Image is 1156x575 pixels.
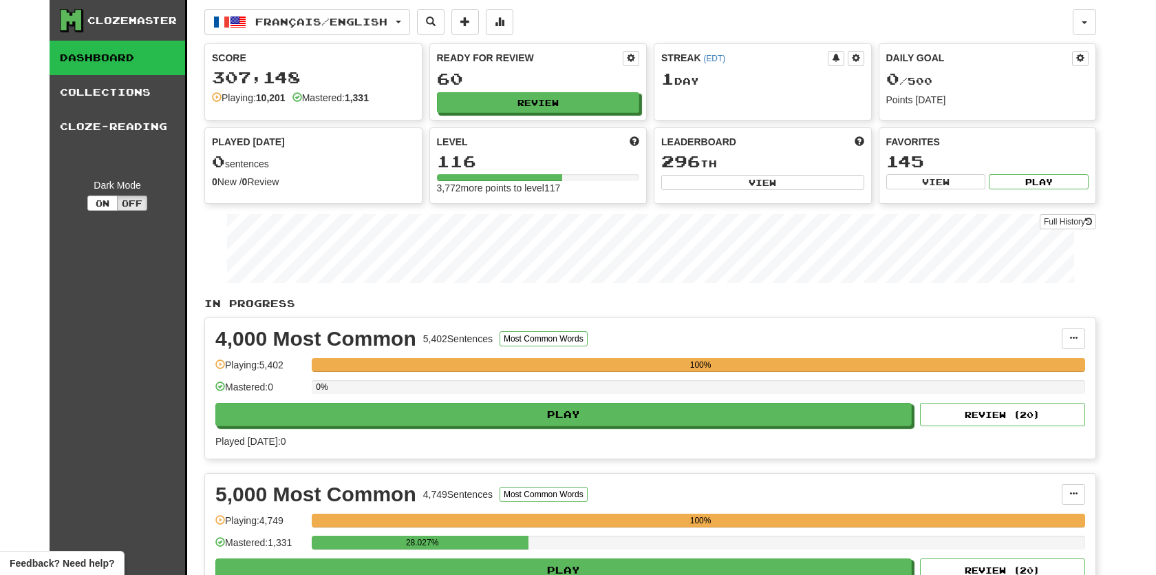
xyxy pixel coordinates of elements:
div: 5,402 Sentences [423,332,493,346]
span: Open feedback widget [10,556,114,570]
div: 307,148 [212,69,415,86]
a: (EDT) [703,54,725,63]
div: 4,749 Sentences [423,488,493,501]
div: Score [212,51,415,65]
div: th [661,153,864,171]
button: More stats [486,9,513,35]
div: 5,000 Most Common [215,484,416,505]
span: / 500 [886,75,932,87]
strong: 0 [242,176,248,187]
div: Dark Mode [60,178,175,192]
button: Français/English [204,9,410,35]
button: Search sentences [417,9,445,35]
button: Add sentence to collection [451,9,479,35]
a: Cloze-Reading [50,109,185,144]
div: Mastered: 0 [215,380,305,403]
div: 4,000 Most Common [215,328,416,349]
div: Playing: [212,91,286,105]
div: New / Review [212,175,415,189]
div: 28.027% [316,536,528,550]
div: 116 [437,153,640,170]
div: Ready for Review [437,51,623,65]
span: Leaderboard [661,135,736,149]
button: On [87,196,118,211]
button: Review (20) [920,403,1085,426]
div: Mastered: 1,331 [215,536,305,558]
strong: 0 [212,176,217,187]
button: Most Common Words [500,487,588,502]
button: View [661,175,864,190]
div: Day [661,70,864,88]
div: Streak [661,51,828,65]
strong: 10,201 [256,92,286,103]
span: Played [DATE]: 0 [215,436,286,447]
div: Mastered: [292,91,369,105]
button: Review [437,92,640,113]
a: Dashboard [50,41,185,75]
div: Points [DATE] [886,93,1089,107]
div: Playing: 4,749 [215,514,305,536]
button: View [886,174,986,189]
div: Favorites [886,135,1089,149]
div: Daily Goal [886,51,1073,66]
div: 100% [316,514,1085,527]
span: 0 [212,151,225,171]
span: Français / English [255,16,387,28]
a: Collections [50,75,185,109]
span: Score more points to level up [630,135,639,149]
p: In Progress [204,297,1096,311]
div: sentences [212,153,415,171]
span: This week in points, UTC [855,135,864,149]
span: Played [DATE] [212,135,285,149]
strong: 1,331 [345,92,369,103]
span: 296 [661,151,700,171]
div: 145 [886,153,1089,170]
span: 1 [661,69,674,88]
span: Level [437,135,468,149]
button: Off [117,196,147,211]
button: Play [989,174,1089,189]
div: 100% [316,358,1085,372]
button: Play [215,403,912,426]
div: 60 [437,70,640,87]
button: Most Common Words [500,331,588,346]
a: Full History [1040,214,1096,229]
div: 3,772 more points to level 117 [437,181,640,195]
span: 0 [886,69,899,88]
div: Clozemaster [87,14,177,28]
div: Playing: 5,402 [215,358,305,381]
